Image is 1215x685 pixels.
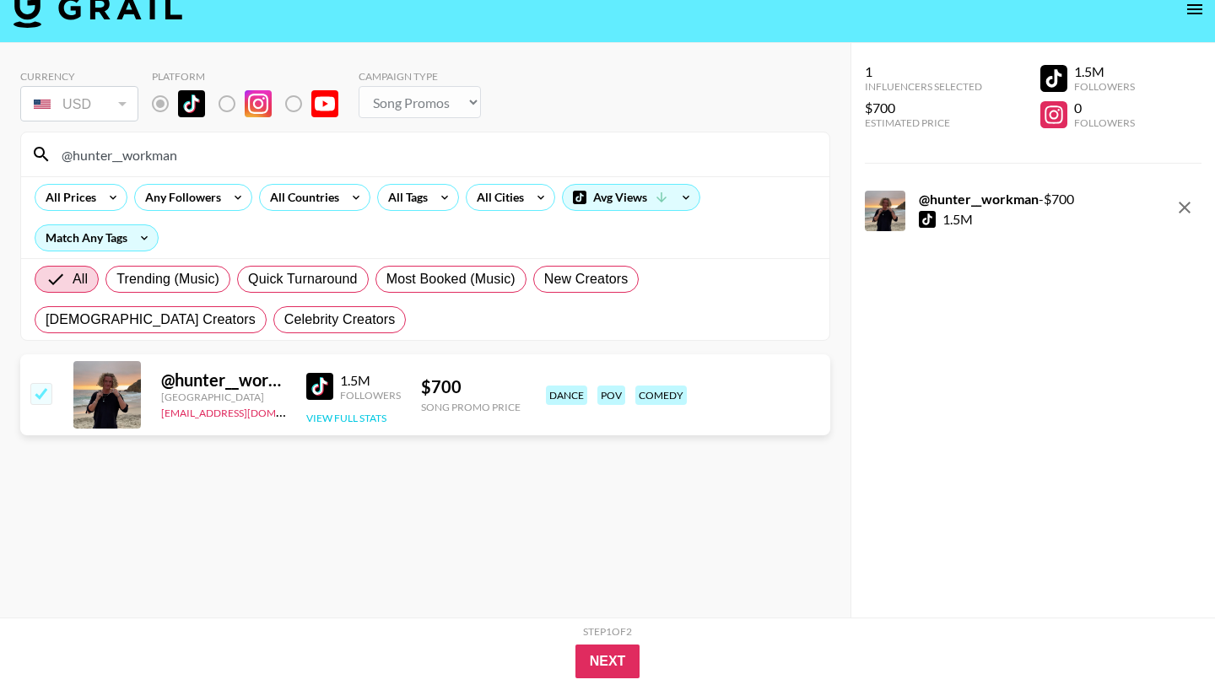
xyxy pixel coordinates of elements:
[544,269,629,289] span: New Creators
[919,191,1039,207] strong: @ hunter__workman
[24,89,135,119] div: USD
[245,90,272,117] img: Instagram
[135,185,224,210] div: Any Followers
[284,310,396,330] span: Celebrity Creators
[20,83,138,125] div: Remove selected talent to change your currency
[161,369,286,391] div: @ hunter__workman
[1074,63,1135,80] div: 1.5M
[1168,191,1201,224] button: remove
[421,401,521,413] div: Song Promo Price
[563,185,699,210] div: Avg Views
[467,185,527,210] div: All Cities
[46,310,256,330] span: [DEMOGRAPHIC_DATA] Creators
[583,625,632,638] div: Step 1 of 2
[73,269,88,289] span: All
[865,100,982,116] div: $700
[865,116,982,129] div: Estimated Price
[152,86,352,121] div: Remove selected talent to change platforms
[248,269,358,289] span: Quick Turnaround
[1131,601,1195,665] iframe: Drift Widget Chat Controller
[546,386,587,405] div: dance
[919,191,1074,208] div: - $ 700
[178,90,205,117] img: TikTok
[359,70,481,83] div: Campaign Type
[421,376,521,397] div: $ 700
[152,70,352,83] div: Platform
[51,141,819,168] input: Search by User Name
[161,391,286,403] div: [GEOGRAPHIC_DATA]
[161,403,331,419] a: [EMAIL_ADDRESS][DOMAIN_NAME]
[597,386,625,405] div: pov
[306,412,386,424] button: View Full Stats
[116,269,219,289] span: Trending (Music)
[867,425,1205,611] iframe: Drift Widget Chat Window
[35,225,158,251] div: Match Any Tags
[20,70,138,83] div: Currency
[635,386,687,405] div: comedy
[865,63,982,80] div: 1
[340,389,401,402] div: Followers
[865,80,982,93] div: Influencers Selected
[306,373,333,400] img: TikTok
[575,645,640,678] button: Next
[35,185,100,210] div: All Prices
[311,90,338,117] img: YouTube
[1074,116,1135,129] div: Followers
[1074,100,1135,116] div: 0
[1074,80,1135,93] div: Followers
[260,185,343,210] div: All Countries
[942,211,973,228] div: 1.5M
[386,269,516,289] span: Most Booked (Music)
[378,185,431,210] div: All Tags
[340,372,401,389] div: 1.5M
